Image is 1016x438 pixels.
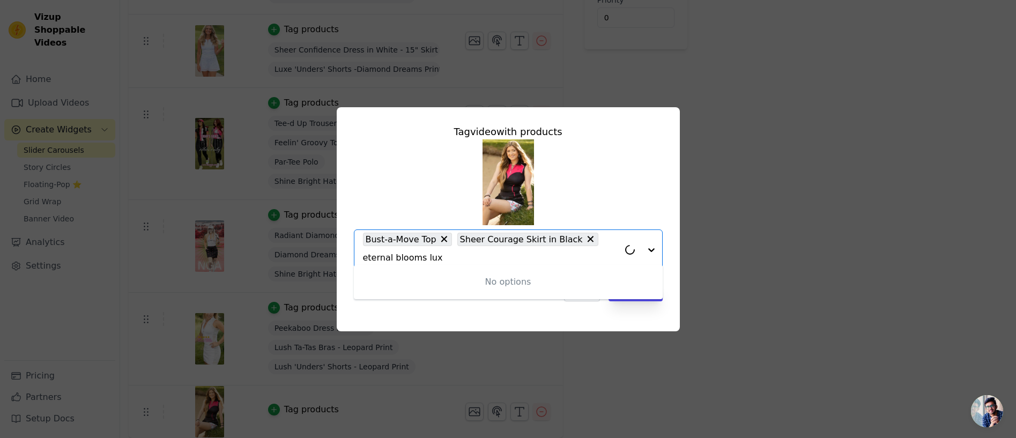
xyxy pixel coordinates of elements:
[354,124,663,139] div: Tag video with products
[971,395,1003,427] a: Open chat
[366,233,436,246] span: Bust-a-Move Top
[354,265,663,299] div: No options
[460,233,583,246] span: Sheer Courage Skirt in Black
[483,139,534,225] img: reel-preview-ikvpkt-83.myshopify.com-3665923470833187133_60078059432.jpeg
